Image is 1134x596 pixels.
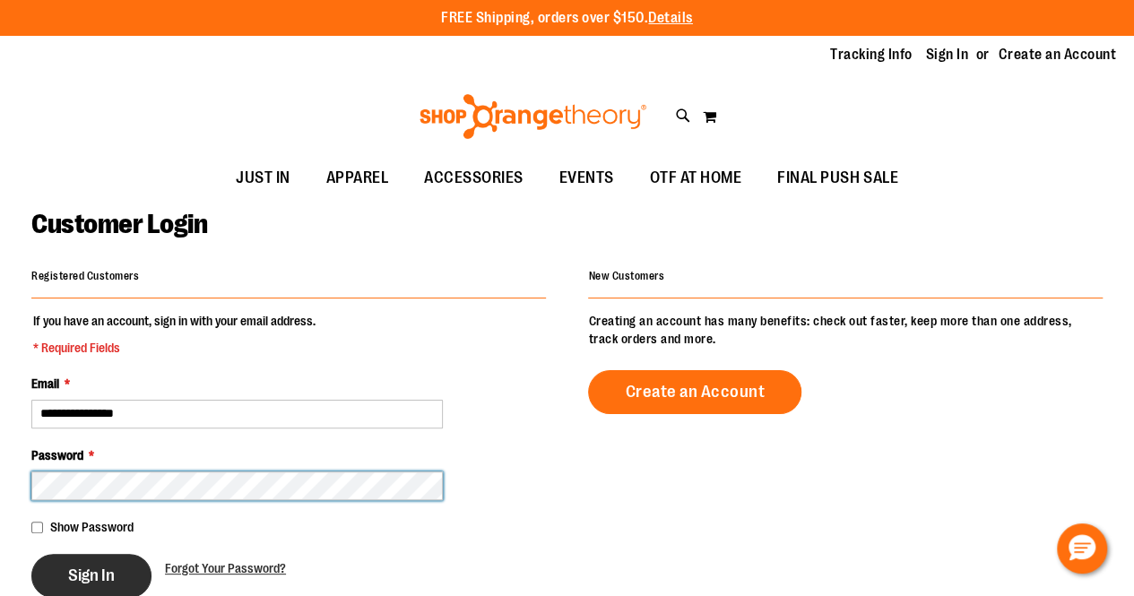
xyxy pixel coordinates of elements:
[31,270,139,282] strong: Registered Customers
[777,158,898,198] span: FINAL PUSH SALE
[218,158,308,199] a: JUST IN
[50,520,134,534] span: Show Password
[1057,523,1107,574] button: Hello, have a question? Let’s chat.
[236,158,290,198] span: JUST IN
[68,566,115,585] span: Sign In
[648,10,693,26] a: Details
[759,158,916,199] a: FINAL PUSH SALE
[406,158,541,199] a: ACCESSORIES
[588,270,664,282] strong: New Customers
[417,94,649,139] img: Shop Orangetheory
[632,158,760,199] a: OTF AT HOME
[999,45,1117,65] a: Create an Account
[33,339,316,357] span: * Required Fields
[625,382,765,402] span: Create an Account
[165,561,286,575] span: Forgot Your Password?
[926,45,969,65] a: Sign In
[541,158,632,199] a: EVENTS
[308,158,407,199] a: APPAREL
[31,376,59,391] span: Email
[31,448,83,462] span: Password
[650,158,742,198] span: OTF AT HOME
[830,45,913,65] a: Tracking Info
[559,158,614,198] span: EVENTS
[165,559,286,577] a: Forgot Your Password?
[588,370,801,414] a: Create an Account
[326,158,389,198] span: APPAREL
[31,312,317,357] legend: If you have an account, sign in with your email address.
[588,312,1103,348] p: Creating an account has many benefits: check out faster, keep more than one address, track orders...
[424,158,524,198] span: ACCESSORIES
[31,209,207,239] span: Customer Login
[441,8,693,29] p: FREE Shipping, orders over $150.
